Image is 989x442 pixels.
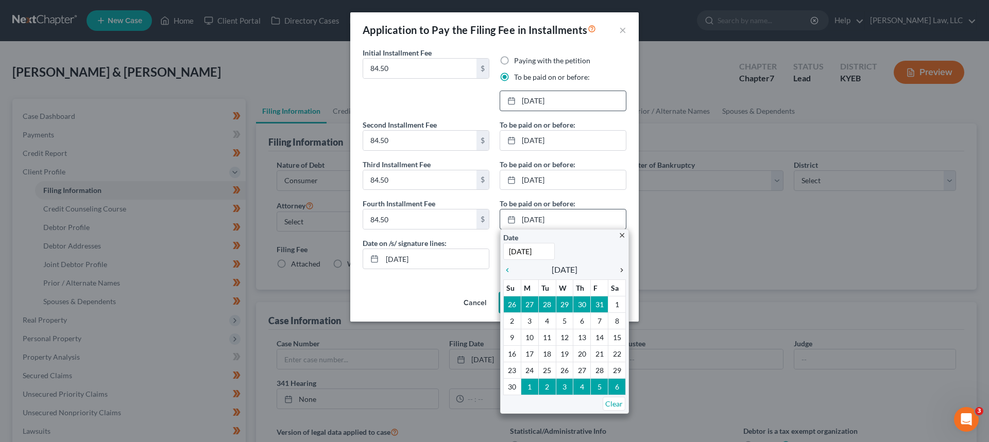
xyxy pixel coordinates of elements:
[591,280,608,296] th: F
[521,296,538,313] td: 27
[608,313,626,329] td: 8
[521,379,538,395] td: 1
[556,362,573,379] td: 26
[954,407,979,432] iframe: Intercom live chat
[504,362,521,379] td: 23
[504,296,521,313] td: 26
[591,329,608,346] td: 14
[608,329,626,346] td: 15
[363,47,432,58] label: Initial Installment Fee
[556,379,573,395] td: 3
[504,379,521,395] td: 30
[556,329,573,346] td: 12
[500,159,575,170] label: To be paid on or before:
[500,131,626,150] a: [DATE]
[573,296,591,313] td: 30
[500,91,626,111] a: [DATE]
[552,263,577,276] span: [DATE]
[603,397,625,411] a: Clear
[573,329,591,346] td: 13
[476,59,489,78] div: $
[573,379,591,395] td: 4
[500,198,575,209] label: To be paid on or before:
[504,346,521,362] td: 16
[538,313,556,329] td: 4
[363,170,476,190] input: 0.00
[500,170,626,190] a: [DATE]
[521,313,538,329] td: 3
[591,313,608,329] td: 7
[573,362,591,379] td: 27
[382,249,489,269] input: MM/DD/YYYY
[591,362,608,379] td: 28
[619,24,626,36] button: ×
[591,346,608,362] td: 21
[538,329,556,346] td: 11
[538,280,556,296] th: Tu
[476,209,489,229] div: $
[363,59,476,78] input: 0.00
[975,407,983,415] span: 3
[363,238,447,249] label: Date on /s/ signature lines:
[363,119,437,130] label: Second Installment Fee
[503,243,555,260] input: 1/1/2013
[618,229,626,241] a: close
[591,296,608,313] td: 31
[476,131,489,150] div: $
[608,379,626,395] td: 6
[556,313,573,329] td: 5
[591,379,608,395] td: 5
[608,346,626,362] td: 22
[363,23,596,37] div: Application to Pay the Filing Fee in Installments
[608,296,626,313] td: 1
[514,72,590,82] label: To be paid on or before:
[363,131,476,150] input: 0.00
[556,346,573,362] td: 19
[503,263,517,276] a: chevron_left
[608,280,626,296] th: Sa
[538,379,556,395] td: 2
[573,313,591,329] td: 6
[476,170,489,190] div: $
[618,232,626,239] i: close
[573,346,591,362] td: 20
[500,119,575,130] label: To be paid on or before:
[521,280,538,296] th: M
[521,362,538,379] td: 24
[556,280,573,296] th: W
[608,362,626,379] td: 29
[363,198,435,209] label: Fourth Installment Fee
[514,56,590,66] label: Paying with the petition
[503,232,518,243] label: Date
[538,296,556,313] td: 28
[538,362,556,379] td: 25
[556,296,573,313] td: 29
[500,209,626,229] a: [DATE]
[455,293,494,313] button: Cancel
[363,209,476,229] input: 0.00
[612,266,626,274] i: chevron_right
[612,263,626,276] a: chevron_right
[503,266,517,274] i: chevron_left
[573,280,591,296] th: Th
[504,280,521,296] th: Su
[499,292,626,313] button: Save to Client Document Storage
[538,346,556,362] td: 18
[504,329,521,346] td: 9
[521,329,538,346] td: 10
[504,313,521,329] td: 2
[363,159,431,170] label: Third Installment Fee
[521,346,538,362] td: 17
